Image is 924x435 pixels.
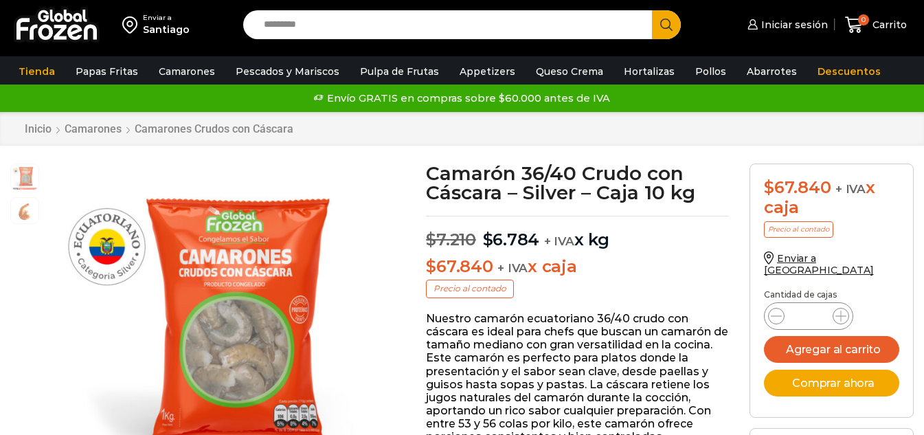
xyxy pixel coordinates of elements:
bdi: 67.840 [426,256,493,276]
bdi: 6.784 [483,230,540,249]
a: Inicio [24,122,52,135]
a: Pollos [688,58,733,85]
a: Camarones [64,122,122,135]
span: 0 [858,14,869,25]
a: Camarones Crudos con Cáscara [134,122,294,135]
a: 0 Carrito [842,9,910,41]
a: Iniciar sesión [744,11,828,38]
span: Iniciar sesión [758,18,828,32]
a: Pescados y Mariscos [229,58,346,85]
a: Camarones [152,58,222,85]
span: $ [764,177,774,197]
a: Queso Crema [529,58,610,85]
button: Agregar al carrito [764,336,899,363]
button: Comprar ahora [764,370,899,397]
span: $ [426,230,436,249]
p: x caja [426,257,729,277]
a: Papas Fritas [69,58,145,85]
bdi: 67.840 [764,177,831,197]
span: + IVA [544,234,574,248]
span: camaron-con-cascara [11,198,38,225]
a: Abarrotes [740,58,804,85]
p: Cantidad de cajas [764,290,899,300]
h1: Camarón 36/40 Crudo con Cáscara – Silver – Caja 10 kg [426,164,729,202]
nav: Breadcrumb [24,122,294,135]
p: x kg [426,216,729,250]
span: $ [426,256,436,276]
div: Santiago [143,23,190,36]
bdi: 7.210 [426,230,476,249]
a: Pulpa de Frutas [353,58,446,85]
span: $ [483,230,493,249]
p: Precio al contado [426,280,514,298]
a: Hortalizas [617,58,681,85]
span: Carrito [869,18,907,32]
a: Enviar a [GEOGRAPHIC_DATA] [764,252,874,276]
button: Search button [652,10,681,39]
input: Product quantity [796,306,822,326]
img: address-field-icon.svg [122,13,143,36]
p: Precio al contado [764,221,833,238]
div: Enviar a [143,13,190,23]
span: PM04004023 [11,164,38,192]
span: + IVA [497,261,528,275]
div: x caja [764,178,899,218]
a: Appetizers [453,58,522,85]
a: Descuentos [811,58,888,85]
a: Tienda [12,58,62,85]
span: + IVA [835,182,866,196]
